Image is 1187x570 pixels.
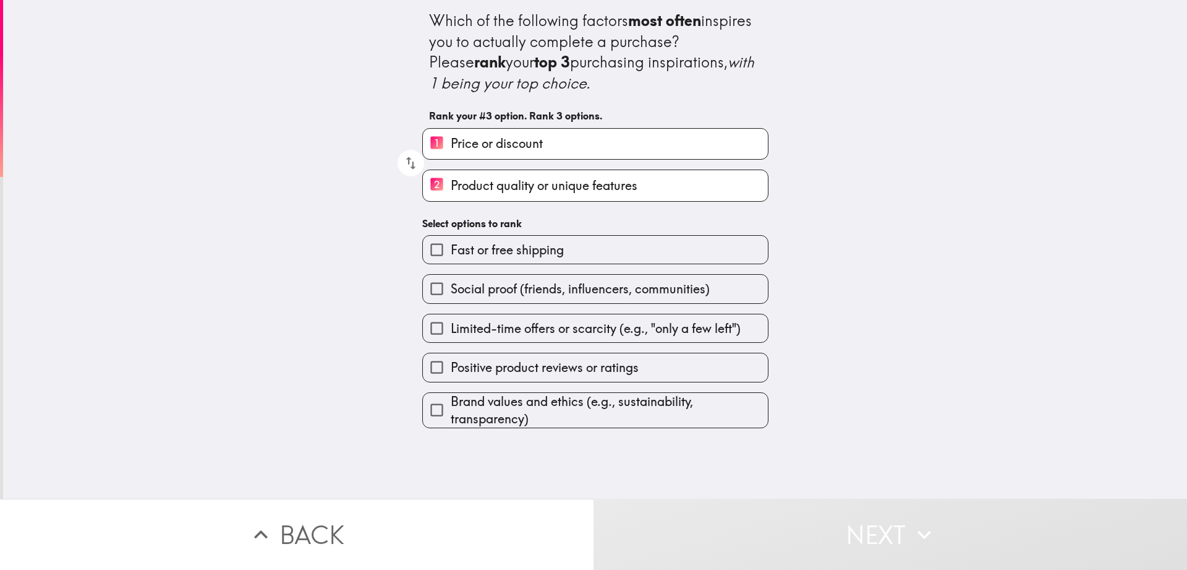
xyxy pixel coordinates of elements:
[422,217,768,230] h6: Select options to rank
[628,11,701,30] b: most often
[429,109,762,123] h6: Rank your #3 option. Rank 3 options.
[423,353,768,381] button: Positive product reviews or ratings
[451,241,564,259] span: Fast or free shipping
[429,53,758,92] i: with 1 being your top choice.
[423,275,768,303] button: Social proof (friends, influencers, communities)
[451,393,768,428] span: Brand values and ethics (e.g., sustainability, transparency)
[451,135,543,152] span: Price or discount
[451,280,710,298] span: Social proof (friends, influencers, communities)
[593,499,1187,570] button: Next
[423,170,768,201] button: 2Product quality or unique features
[423,236,768,264] button: Fast or free shipping
[451,359,639,376] span: Positive product reviews or ratings
[429,11,762,93] div: Which of the following factors inspires you to actually complete a purchase? Please your purchasi...
[474,53,506,71] b: rank
[423,393,768,428] button: Brand values and ethics (e.g., sustainability, transparency)
[451,320,741,337] span: Limited-time offers or scarcity (e.g., "only a few left")
[451,177,637,194] span: Product quality or unique features
[423,314,768,342] button: Limited-time offers or scarcity (e.g., "only a few left")
[534,53,570,71] b: top 3
[423,129,768,159] button: 1Price or discount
